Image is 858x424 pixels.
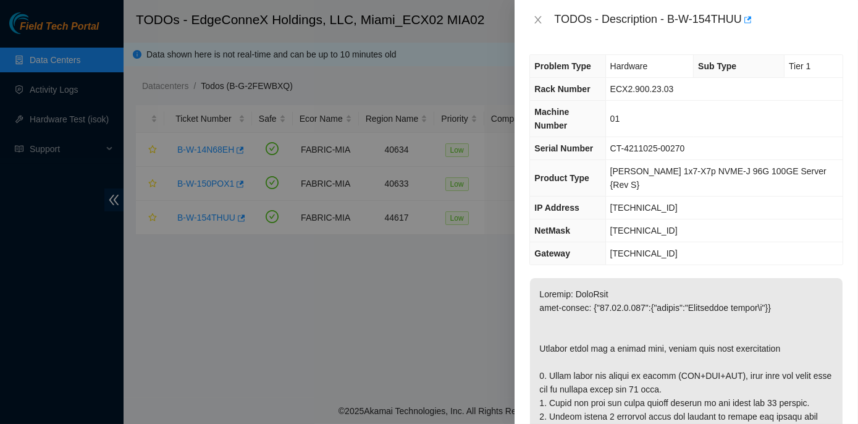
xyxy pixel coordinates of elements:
[610,226,678,235] span: [TECHNICAL_ID]
[534,84,590,94] span: Rack Number
[610,166,826,190] span: [PERSON_NAME] 1x7-X7p NVME-J 96G 100GE Server {Rev S}
[610,114,620,124] span: 01
[534,61,591,71] span: Problem Type
[698,61,736,71] span: Sub Type
[554,10,843,30] div: TODOs - Description - B-W-154THUU
[610,61,648,71] span: Hardware
[534,173,589,183] span: Product Type
[789,61,810,71] span: Tier 1
[610,84,674,94] span: ECX2.900.23.03
[529,14,547,26] button: Close
[610,143,685,153] span: CT-4211025-00270
[534,143,593,153] span: Serial Number
[534,107,569,130] span: Machine Number
[610,248,678,258] span: [TECHNICAL_ID]
[610,203,678,213] span: [TECHNICAL_ID]
[534,226,570,235] span: NetMask
[534,203,579,213] span: IP Address
[533,15,543,25] span: close
[534,248,570,258] span: Gateway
